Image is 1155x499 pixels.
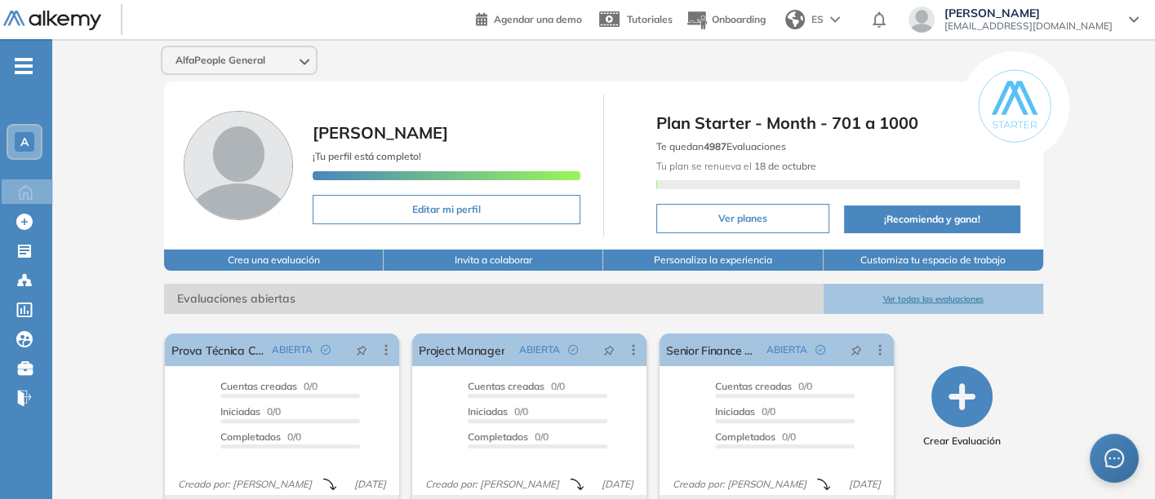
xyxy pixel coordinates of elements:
[3,11,101,31] img: Logo
[656,111,1020,135] span: Plan Starter - Month - 701 a 1000
[1104,448,1124,468] span: message
[220,431,281,443] span: Completados
[184,111,293,220] img: Foto de perfil
[944,20,1113,33] span: [EMAIL_ADDRESS][DOMAIN_NAME]
[824,249,1043,271] button: Customiza tu espacio de trabajo
[824,284,1043,314] button: Ver todas las evaluaciones
[220,380,297,392] span: Cuentas creadas
[468,380,544,392] span: Cuentas creadas
[20,135,29,148] span: A
[220,380,318,392] span: 0/0
[220,431,301,443] span: 0/0
[704,140,726,152] b: 4987
[923,434,1001,448] span: Crear Evaluación
[603,343,615,356] span: pushpin
[656,140,786,152] span: Te quedan Evaluaciones
[468,405,528,417] span: 0/0
[815,345,825,355] span: check-circle
[321,345,331,355] span: check-circle
[344,337,380,363] button: pushpin
[715,380,812,392] span: 0/0
[752,160,816,172] b: 18 de octubre
[830,16,840,23] img: arrow
[171,333,265,366] a: Prova Técnica C# - Academia de Talentos
[171,477,318,492] span: Creado por: [PERSON_NAME]
[851,343,862,356] span: pushpin
[220,405,260,417] span: Iniciadas
[715,431,775,443] span: Completados
[595,477,640,492] span: [DATE]
[811,12,824,27] span: ES
[656,160,816,172] span: Tu plan se renueva el
[715,380,792,392] span: Cuentas creadas
[715,431,796,443] span: 0/0
[842,477,887,492] span: [DATE]
[476,8,582,28] a: Agendar una demo
[419,477,566,492] span: Creado por: [PERSON_NAME]
[568,345,578,355] span: check-circle
[712,13,766,25] span: Onboarding
[494,13,582,25] span: Agendar una demo
[519,342,560,357] span: ABIERTA
[356,343,367,356] span: pushpin
[468,380,565,392] span: 0/0
[348,477,393,492] span: [DATE]
[944,7,1113,20] span: [PERSON_NAME]
[591,337,627,363] button: pushpin
[838,337,874,363] button: pushpin
[164,249,384,271] button: Crea una evaluación
[313,195,580,224] button: Editar mi perfil
[603,249,823,271] button: Personaliza la experiencia
[313,150,421,162] span: ¡Tu perfil está completo!
[656,204,829,233] button: Ver planes
[220,405,281,417] span: 0/0
[686,2,766,38] button: Onboarding
[468,405,508,417] span: Iniciadas
[164,284,823,314] span: Evaluaciones abiertas
[175,54,265,67] span: AlfaPeople General
[384,249,603,271] button: Invita a colaborar
[715,405,755,417] span: Iniciadas
[627,13,673,25] span: Tutoriales
[844,205,1020,233] button: ¡Recomienda y gana!
[666,477,813,492] span: Creado por: [PERSON_NAME]
[766,342,807,357] span: ABIERTA
[272,342,313,357] span: ABIERTA
[666,333,760,366] a: Senior Finance Consultant Dynamics F&0 - LATAM
[15,64,33,68] i: -
[715,405,775,417] span: 0/0
[313,122,448,143] span: [PERSON_NAME]
[923,366,1001,448] button: Crear Evaluación
[468,431,528,443] span: Completados
[419,333,504,366] a: Project Manager
[468,431,549,443] span: 0/0
[785,10,805,29] img: world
